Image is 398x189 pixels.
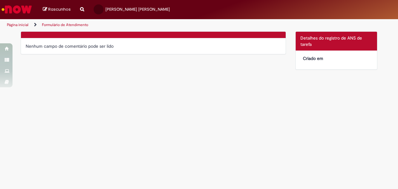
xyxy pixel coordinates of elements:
span: Detalhes do registro de ANS de tarefa [300,35,362,47]
img: ServiceNow [1,3,33,16]
a: Página inicial [7,22,28,27]
dt: Criado em [298,55,337,62]
span: [PERSON_NAME] [PERSON_NAME] [105,7,170,12]
span: Rascunhos [48,6,71,12]
ul: Trilhas de página [5,19,261,31]
a: Rascunhos [43,7,71,13]
div: Nenhum campo de comentário pode ser lido [26,43,281,49]
a: Formulário de Atendimento [42,22,88,27]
